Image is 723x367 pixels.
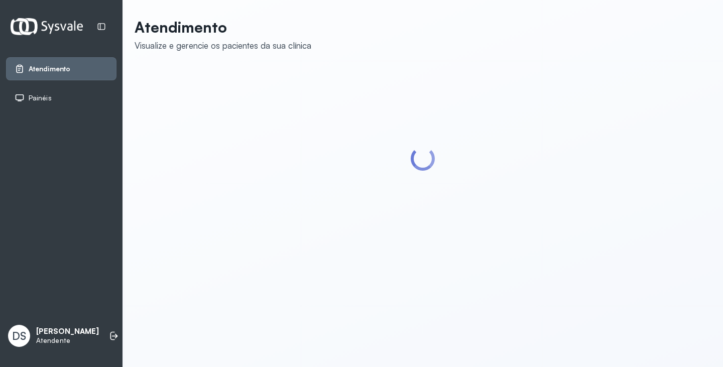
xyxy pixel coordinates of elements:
div: Visualize e gerencie os pacientes da sua clínica [135,40,311,51]
a: Atendimento [15,64,108,74]
p: Atendimento [135,18,311,36]
img: Logotipo do estabelecimento [11,18,83,35]
span: Painéis [29,94,52,102]
span: DS [12,329,26,342]
p: [PERSON_NAME] [36,327,99,336]
p: Atendente [36,336,99,345]
span: Atendimento [29,65,70,73]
